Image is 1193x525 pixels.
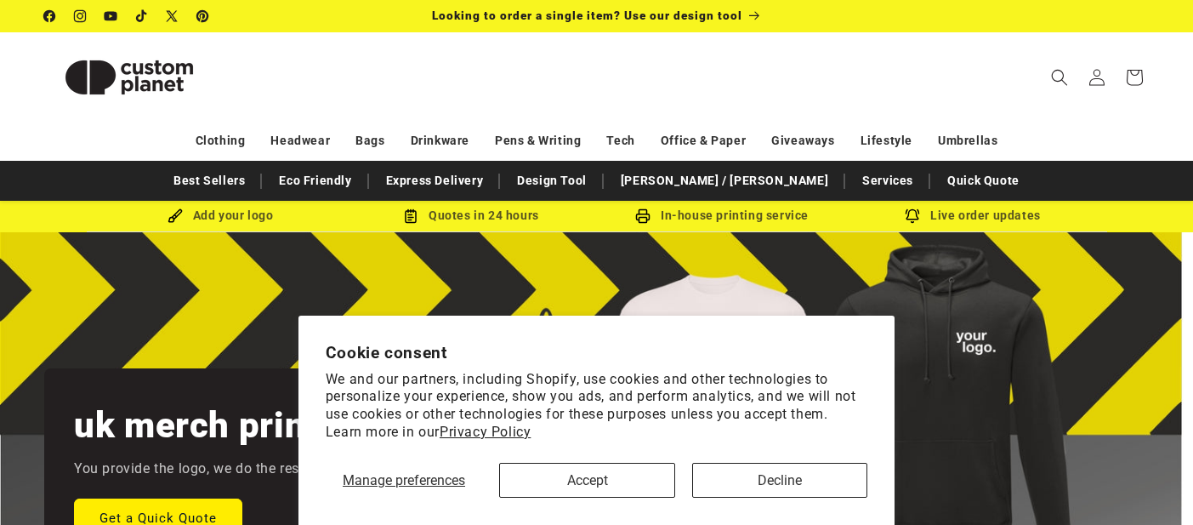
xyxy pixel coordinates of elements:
div: Quotes in 24 hours [346,205,597,226]
a: Custom Planet [37,32,220,122]
a: Privacy Policy [440,424,531,440]
a: Pens & Writing [495,126,581,156]
a: Tech [606,126,634,156]
div: Add your logo [95,205,346,226]
button: Accept [499,463,674,498]
h2: uk merch printing. [74,402,382,448]
a: Services [854,166,922,196]
span: Manage preferences [343,472,465,488]
a: Lifestyle [861,126,912,156]
h2: Cookie consent [326,343,868,362]
img: Order updates [905,208,920,224]
a: Clothing [196,126,246,156]
div: In-house printing service [597,205,848,226]
iframe: Chat Widget [1108,443,1193,525]
span: Looking to order a single item? Use our design tool [432,9,742,22]
a: Design Tool [508,166,595,196]
button: Decline [692,463,867,498]
div: Live order updates [848,205,1099,226]
a: Drinkware [411,126,469,156]
p: We and our partners, including Shopify, use cookies and other technologies to personalize your ex... [326,371,868,442]
p: You provide the logo, we do the rest. [74,457,308,482]
a: Express Delivery [378,166,492,196]
button: Manage preferences [326,463,483,498]
a: [PERSON_NAME] / [PERSON_NAME] [612,166,837,196]
a: Giveaways [771,126,834,156]
a: Headwear [270,126,330,156]
img: In-house printing [635,208,650,224]
img: Custom Planet [44,39,214,116]
img: Order Updates Icon [403,208,418,224]
a: Quick Quote [939,166,1028,196]
img: Brush Icon [168,208,183,224]
a: Best Sellers [165,166,253,196]
summary: Search [1041,59,1078,96]
a: Bags [355,126,384,156]
a: Eco Friendly [270,166,360,196]
a: Office & Paper [661,126,746,156]
a: Umbrellas [938,126,997,156]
